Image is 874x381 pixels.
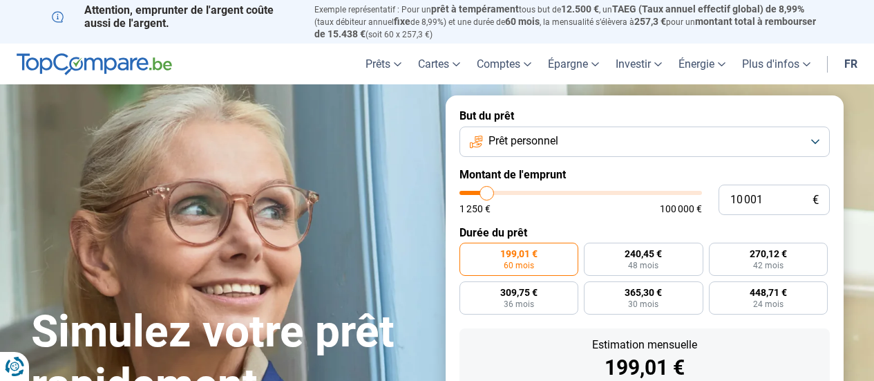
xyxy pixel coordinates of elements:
span: fixe [394,16,410,27]
span: 309,75 € [500,288,538,297]
span: 270,12 € [750,249,787,259]
div: Estimation mensuelle [471,340,819,351]
span: 365,30 € [625,288,662,297]
a: Épargne [540,44,607,84]
span: Prêt personnel [488,133,558,149]
span: 60 mois [504,261,534,270]
span: 48 mois [628,261,658,270]
a: Plus d'infos [734,44,819,84]
img: TopCompare [17,53,172,75]
span: 240,45 € [625,249,662,259]
div: 199,01 € [471,357,819,378]
span: 24 mois [753,300,783,308]
button: Prêt personnel [459,127,830,157]
span: 12.500 € [561,3,599,15]
span: 60 mois [505,16,540,27]
label: Montant de l'emprunt [459,168,830,181]
label: Durée du prêt [459,226,830,239]
span: 30 mois [628,300,658,308]
a: Prêts [357,44,410,84]
span: montant total à rembourser de 15.438 € [314,16,816,39]
span: € [813,194,819,206]
a: fr [836,44,866,84]
span: 199,01 € [500,249,538,259]
span: prêt à tempérament [431,3,519,15]
span: 257,3 € [634,16,666,27]
label: But du prêt [459,109,830,122]
span: 100 000 € [660,204,702,214]
span: 42 mois [753,261,783,270]
span: TAEG (Taux annuel effectif global) de 8,99% [612,3,804,15]
p: Attention, emprunter de l'argent coûte aussi de l'argent. [52,3,298,30]
a: Investir [607,44,670,84]
span: 36 mois [504,300,534,308]
span: 1 250 € [459,204,491,214]
a: Cartes [410,44,468,84]
span: 448,71 € [750,288,787,297]
a: Énergie [670,44,734,84]
p: Exemple représentatif : Pour un tous but de , un (taux débiteur annuel de 8,99%) et une durée de ... [314,3,823,40]
a: Comptes [468,44,540,84]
